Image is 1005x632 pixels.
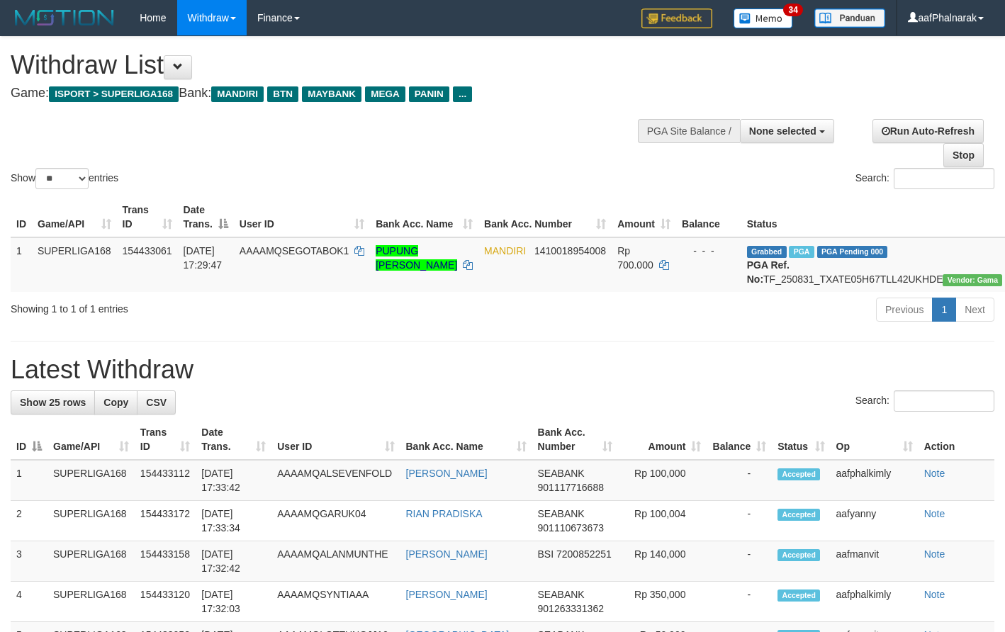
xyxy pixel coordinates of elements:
[638,119,740,143] div: PGA Site Balance /
[740,119,834,143] button: None selected
[117,197,178,237] th: Trans ID: activate to sort column ascending
[20,397,86,408] span: Show 25 rows
[534,245,606,256] span: Copy 1410018954008 to clipboard
[135,541,196,582] td: 154433158
[538,589,585,600] span: SEABANK
[817,246,888,258] span: PGA Pending
[783,4,802,16] span: 34
[135,460,196,501] td: 154433112
[777,589,820,602] span: Accepted
[135,501,196,541] td: 154433172
[47,501,135,541] td: SUPERLIGA168
[538,522,604,534] span: Copy 901110673673 to clipboard
[11,86,656,101] h4: Game: Bank:
[676,197,741,237] th: Balance
[103,397,128,408] span: Copy
[47,419,135,460] th: Game/API: activate to sort column ascending
[855,168,994,189] label: Search:
[178,197,234,237] th: Date Trans.: activate to sort column descending
[11,541,47,582] td: 3
[406,508,483,519] a: RIAN PRADISKA
[955,298,994,322] a: Next
[772,419,830,460] th: Status: activate to sort column ascending
[919,419,994,460] th: Action
[707,582,772,622] td: -
[831,582,919,622] td: aafphalkimly
[47,582,135,622] td: SUPERLIGA168
[123,245,172,256] span: 154433061
[406,548,488,560] a: [PERSON_NAME]
[11,356,994,384] h1: Latest Withdraw
[538,548,554,560] span: BSI
[924,589,945,600] a: Note
[11,390,95,414] a: Show 25 rows
[196,460,271,501] td: [DATE] 17:33:42
[11,460,47,501] td: 1
[94,390,137,414] a: Copy
[707,501,772,541] td: -
[831,501,919,541] td: aafyanny
[49,86,179,102] span: ISPORT > SUPERLIGA168
[47,541,135,582] td: SUPERLIGA168
[777,509,820,521] span: Accepted
[271,419,400,460] th: User ID: activate to sort column ascending
[11,197,32,237] th: ID
[406,589,488,600] a: [PERSON_NAME]
[538,603,604,614] span: Copy 901263331362 to clipboard
[747,246,787,258] span: Grabbed
[682,244,736,258] div: - - -
[618,541,707,582] td: Rp 140,000
[406,468,488,479] a: [PERSON_NAME]
[302,86,361,102] span: MAYBANK
[532,419,618,460] th: Bank Acc. Number: activate to sort column ascending
[370,197,478,237] th: Bank Acc. Name: activate to sort column ascending
[876,298,933,322] a: Previous
[32,237,117,292] td: SUPERLIGA168
[135,582,196,622] td: 154433120
[11,419,47,460] th: ID: activate to sort column descending
[11,168,118,189] label: Show entries
[11,237,32,292] td: 1
[924,548,945,560] a: Note
[618,501,707,541] td: Rp 100,004
[924,468,945,479] a: Note
[453,86,472,102] span: ...
[196,419,271,460] th: Date Trans.: activate to sort column ascending
[484,245,526,256] span: MANDIRI
[11,501,47,541] td: 2
[618,582,707,622] td: Rp 350,000
[11,51,656,79] h1: Withdraw List
[234,197,370,237] th: User ID: activate to sort column ascending
[617,245,653,271] span: Rp 700.000
[734,9,793,28] img: Button%20Memo.svg
[196,501,271,541] td: [DATE] 17:33:34
[556,548,612,560] span: Copy 7200852251 to clipboard
[789,246,814,258] span: Marked by aafsoumeymey
[211,86,264,102] span: MANDIRI
[47,460,135,501] td: SUPERLIGA168
[777,468,820,480] span: Accepted
[707,460,772,501] td: -
[618,419,707,460] th: Amount: activate to sort column ascending
[831,419,919,460] th: Op: activate to sort column ascending
[376,245,457,271] a: PUPUNG [PERSON_NAME]
[478,197,612,237] th: Bank Acc. Number: activate to sort column ascending
[11,582,47,622] td: 4
[196,582,271,622] td: [DATE] 17:32:03
[538,468,585,479] span: SEABANK
[618,460,707,501] td: Rp 100,000
[11,296,408,316] div: Showing 1 to 1 of 1 entries
[32,197,117,237] th: Game/API: activate to sort column ascending
[612,197,676,237] th: Amount: activate to sort column ascending
[749,125,816,137] span: None selected
[271,582,400,622] td: AAAAMQSYNTIAAA
[924,508,945,519] a: Note
[137,390,176,414] a: CSV
[196,541,271,582] td: [DATE] 17:32:42
[894,168,994,189] input: Search:
[538,482,604,493] span: Copy 901117716688 to clipboard
[409,86,449,102] span: PANIN
[271,541,400,582] td: AAAAMQALANMUNTHE
[943,143,984,167] a: Stop
[747,259,790,285] b: PGA Ref. No:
